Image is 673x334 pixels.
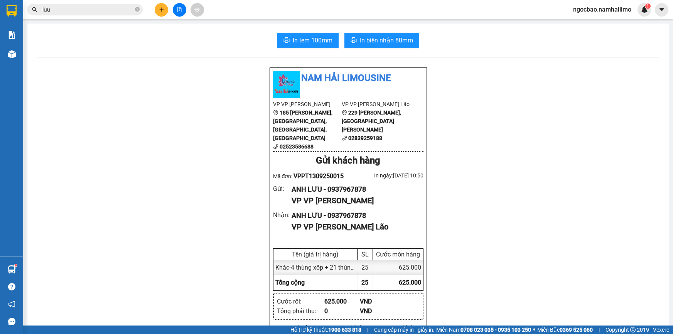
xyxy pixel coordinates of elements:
[7,5,17,17] img: logo-vxr
[360,297,396,306] div: VND
[360,306,396,316] div: VND
[292,195,417,207] div: VP VP [PERSON_NAME]
[375,251,421,258] div: Cước món hàng
[328,327,361,333] strong: 1900 633 818
[155,3,168,17] button: plus
[273,110,278,115] span: environment
[8,318,15,325] span: message
[399,279,421,286] span: 625.000
[460,327,531,333] strong: 0708 023 035 - 0935 103 250
[8,265,16,273] img: warehouse-icon
[8,300,15,308] span: notification
[342,110,401,133] b: 229 [PERSON_NAME], [GEOGRAPHIC_DATA][PERSON_NAME]
[348,135,382,141] b: 02839259188
[560,327,593,333] strong: 0369 525 060
[342,110,347,115] span: environment
[42,5,133,14] input: Tìm tên, số ĐT hoặc mã đơn
[290,326,361,334] span: Hỗ trợ kỹ thuật:
[373,260,423,275] div: 625.000
[273,154,423,168] div: Gửi khách hàng
[351,37,357,44] span: printer
[658,6,665,13] span: caret-down
[275,279,305,286] span: Tổng cộng
[273,71,423,86] li: Nam Hải Limousine
[277,297,324,306] div: Cước rồi :
[273,144,278,149] span: phone
[339,324,372,331] li: NV nhận hàng
[367,326,368,334] span: |
[342,135,347,141] span: phone
[655,3,668,17] button: caret-down
[293,35,332,45] span: In tem 100mm
[599,326,600,334] span: |
[342,100,411,108] li: VP VP [PERSON_NAME] Lão
[191,3,204,17] button: aim
[292,221,417,233] div: VP VP [PERSON_NAME] Lão
[273,100,342,108] li: VP VP [PERSON_NAME]
[292,210,417,221] div: ANH LƯU - 0937967878
[277,33,339,48] button: printerIn tem 100mm
[358,260,373,275] div: 25
[8,50,16,58] img: warehouse-icon
[135,6,140,13] span: close-circle
[567,5,638,14] span: ngocbao.namhailimo
[273,210,292,220] div: Nhận :
[374,326,434,334] span: Cung cấp máy in - giấy in:
[273,184,292,194] div: Gửi :
[135,7,140,12] span: close-circle
[283,37,290,44] span: printer
[273,110,332,141] b: 185 [PERSON_NAME], [GEOGRAPHIC_DATA], [GEOGRAPHIC_DATA], [GEOGRAPHIC_DATA]
[641,6,648,13] img: icon-new-feature
[361,279,368,286] span: 25
[8,283,15,290] span: question-circle
[32,7,37,12] span: search
[159,7,164,12] span: plus
[173,3,186,17] button: file-add
[436,326,531,334] span: Miền Nam
[645,3,651,9] sup: 1
[275,264,376,271] span: Khác - 4 thùng xốp + 21 thùng giấy (0)
[359,251,371,258] div: SL
[273,71,300,98] img: logo.jpg
[348,171,423,180] div: In ngày: [DATE] 10:50
[533,328,535,331] span: ⚪️
[324,297,360,306] div: 625.000
[194,7,200,12] span: aim
[324,306,360,316] div: 0
[537,326,593,334] span: Miền Bắc
[277,306,324,316] div: Tổng phải thu :
[630,327,636,332] span: copyright
[280,143,314,150] b: 02523586688
[646,3,649,9] span: 1
[360,35,413,45] span: In biên nhận 80mm
[177,7,182,12] span: file-add
[344,33,419,48] button: printerIn biên nhận 80mm
[8,31,16,39] img: solution-icon
[273,171,348,181] div: Mã đơn:
[275,251,355,258] div: Tên (giá trị hàng)
[15,264,17,267] sup: 1
[293,172,344,180] span: VPPT1309250015
[292,184,417,195] div: ANH LƯU - 0937967878
[391,324,423,331] li: NV nhận hàng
